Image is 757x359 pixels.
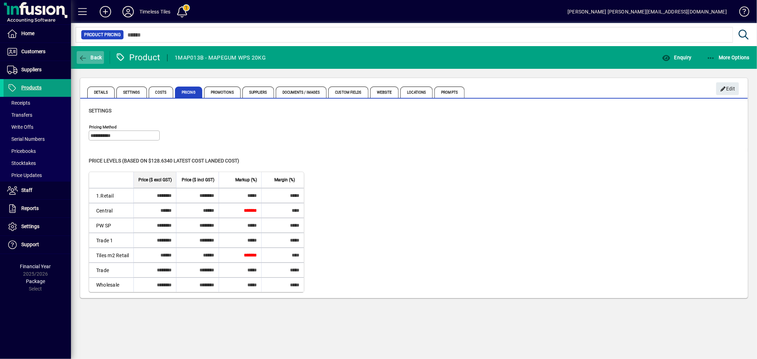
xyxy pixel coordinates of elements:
td: 1.Retail [89,188,133,203]
span: Price ($ excl GST) [138,176,172,184]
span: Package [26,278,45,284]
a: Suppliers [4,61,71,79]
span: Price Updates [7,172,42,178]
a: Staff [4,182,71,199]
span: Pricing [175,87,202,98]
a: Knowledge Base [734,1,748,24]
span: Prompts [434,87,465,98]
a: Receipts [4,97,71,109]
button: Profile [117,5,139,18]
a: Serial Numbers [4,133,71,145]
td: PW SP [89,218,133,233]
a: Support [4,236,71,254]
div: 1MAP013B - MAPEGUM WPS 20KG [175,52,266,63]
span: Product Pricing [84,31,121,38]
span: Stocktakes [7,160,36,166]
a: Transfers [4,109,71,121]
span: Settings [116,87,147,98]
span: Pricebooks [7,148,36,154]
span: Settings [89,108,111,114]
a: Write Offs [4,121,71,133]
td: Tiles m2 Retail [89,248,133,263]
span: Website [370,87,399,98]
button: Add [94,5,117,18]
span: Reports [21,205,39,211]
app-page-header-button: Back [71,51,110,64]
button: More Options [705,51,752,64]
mat-label: Pricing method [89,125,117,129]
div: Product [115,52,160,63]
td: Trade [89,263,133,277]
a: Reports [4,200,71,217]
span: Details [87,87,115,98]
div: Timeless Tiles [139,6,170,17]
a: Price Updates [4,169,71,181]
td: Central [89,203,133,218]
span: Back [78,55,102,60]
span: Suppliers [21,67,42,72]
span: Edit [720,83,735,95]
span: Markup (%) [235,176,257,184]
span: Settings [21,223,39,229]
a: Customers [4,43,71,61]
a: Settings [4,218,71,236]
span: Financial Year [20,264,51,269]
span: Promotions [204,87,241,98]
span: Enquiry [662,55,691,60]
span: Custom Fields [328,87,368,98]
button: Edit [716,82,739,95]
span: Price ($ incl GST) [182,176,214,184]
span: Staff [21,187,32,193]
button: Back [77,51,104,64]
span: Documents / Images [276,87,327,98]
button: Enquiry [660,51,693,64]
td: Trade 1 [89,233,133,248]
span: Support [21,242,39,247]
td: Wholesale [89,277,133,292]
div: [PERSON_NAME] [PERSON_NAME][EMAIL_ADDRESS][DOMAIN_NAME] [567,6,727,17]
a: Home [4,25,71,43]
span: More Options [707,55,750,60]
span: Receipts [7,100,30,106]
span: Serial Numbers [7,136,45,142]
span: Suppliers [242,87,274,98]
span: Margin (%) [274,176,295,184]
a: Stocktakes [4,157,71,169]
a: Pricebooks [4,145,71,157]
span: Costs [149,87,174,98]
span: Products [21,85,42,90]
span: Transfers [7,112,32,118]
span: Home [21,31,34,36]
span: Price levels (based on $128.6340 Latest cost landed cost) [89,158,239,164]
span: Locations [400,87,433,98]
span: Customers [21,49,45,54]
span: Write Offs [7,124,33,130]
